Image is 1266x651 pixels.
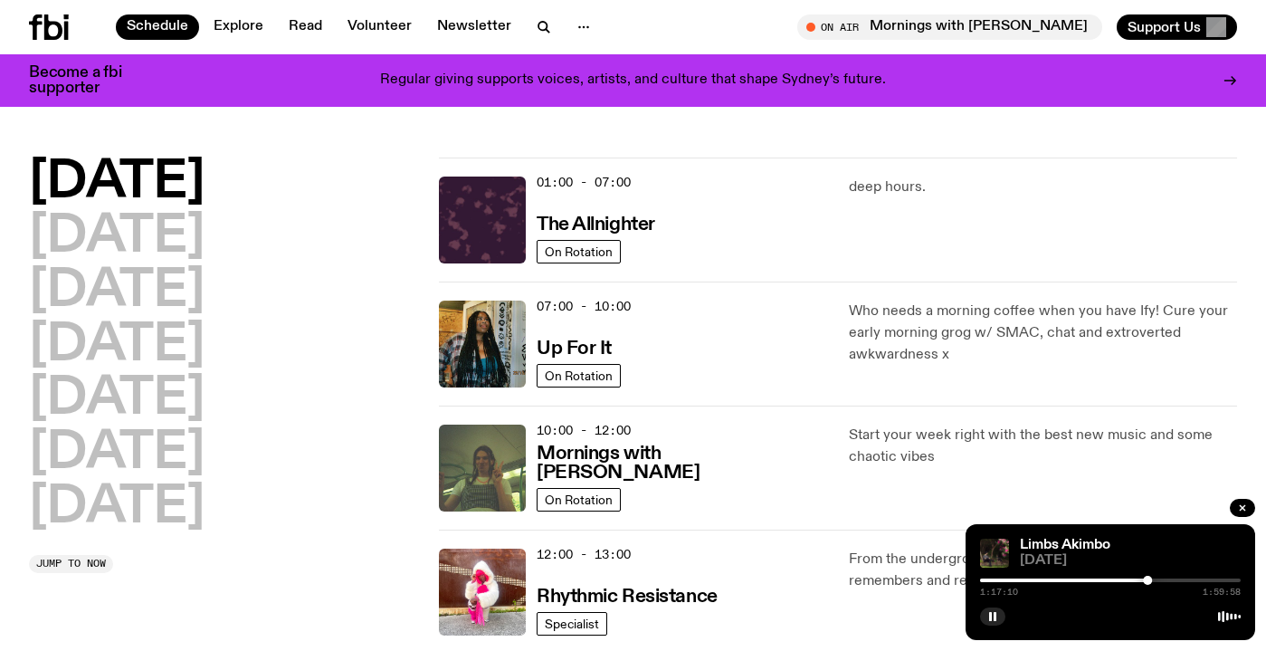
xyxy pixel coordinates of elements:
[537,612,607,636] a: Specialist
[278,14,333,40] a: Read
[1020,538,1110,552] a: Limbs Akimbo
[29,212,205,263] button: [DATE]
[537,174,631,191] span: 01:00 - 07:00
[29,321,205,371] button: [DATE]
[29,483,205,533] button: [DATE]
[29,555,113,573] button: Jump to now
[537,240,621,263] a: On Rotation
[849,301,1237,366] p: Who needs a morning coffee when you have Ify! Cure your early morning grog w/ SMAC, chat and extr...
[29,266,205,317] button: [DATE]
[380,72,886,89] p: Regular giving supports voices, artists, and culture that shape Sydney’s future.
[537,212,655,235] a: The Allnighter
[116,14,199,40] a: Schedule
[1203,588,1241,597] span: 1:59:58
[980,588,1018,597] span: 1:17:10
[797,14,1102,40] button: On AirMornings with [PERSON_NAME]
[439,301,526,388] img: Ify - a Brown Skin girl with black braided twists, looking up to the side with her tongue stickin...
[545,617,599,630] span: Specialist
[537,298,631,315] span: 07:00 - 10:00
[537,364,621,388] a: On Rotation
[537,584,718,607] a: Rhythmic Resistance
[545,244,613,258] span: On Rotation
[1117,14,1237,40] button: Support Us
[545,369,613,382] span: On Rotation
[537,445,827,483] h3: Mornings with [PERSON_NAME]
[439,549,526,636] img: Attu crouches on gravel in front of a brown wall. They are wearing a white fur coat with a hood, ...
[537,546,631,563] span: 12:00 - 13:00
[36,559,106,569] span: Jump to now
[545,493,613,506] span: On Rotation
[537,441,827,483] a: Mornings with [PERSON_NAME]
[426,14,522,40] a: Newsletter
[537,422,631,439] span: 10:00 - 12:00
[849,425,1237,468] p: Start your week right with the best new music and some chaotic vibes
[537,215,655,235] h3: The Allnighter
[537,340,612,359] h3: Up For It
[537,488,621,512] a: On Rotation
[849,177,1237,198] p: deep hours.
[1020,554,1241,568] span: [DATE]
[439,425,526,512] img: Jim Kretschmer in a really cute outfit with cute braids, standing on a train holding up a peace s...
[1128,19,1201,35] span: Support Us
[980,539,1009,568] img: Jackson sits at an outdoor table, legs crossed and gazing at a black and brown dog also sitting a...
[29,158,205,208] button: [DATE]
[203,14,274,40] a: Explore
[537,588,718,607] h3: Rhythmic Resistance
[29,65,145,96] h3: Become a fbi supporter
[29,374,205,425] button: [DATE]
[337,14,423,40] a: Volunteer
[29,428,205,479] button: [DATE]
[849,549,1237,592] p: From the underground to the uprising, where music remembers and resists
[537,336,612,359] a: Up For It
